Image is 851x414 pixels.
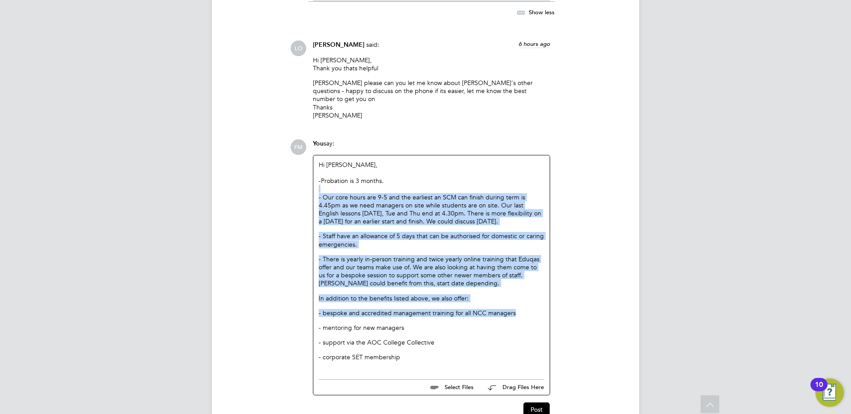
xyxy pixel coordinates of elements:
p: - mentoring for new managers [319,324,544,332]
p: - support via the AOC College Collective [319,338,544,346]
div: - corporate SET membership [319,353,544,361]
span: Show less [529,8,555,16]
p: In addition to the benefits listed above, we also offer: [319,294,544,302]
p: Hi [PERSON_NAME], Thank you thats helpful [313,56,550,72]
div: -Probation is 3 months. [319,177,544,185]
span: 6 hours ago [519,40,550,48]
div: say: [313,139,550,155]
p: - bespoke and accredited management training for all NCC managers [319,309,544,317]
p: - Staff have an allowance of 5 days that can be authorised for domestic or caring emergencies. [319,232,544,248]
span: said: [366,41,379,49]
span: LO [291,41,306,56]
button: Open Resource Center, 10 new notifications [815,378,844,407]
p: - Our core hours are 9-5 and the earliest an SCM can finish during term is 4.45pm as we need mana... [319,193,544,226]
p: [PERSON_NAME] please can you let me know about [PERSON_NAME]'s other questions - happy to discuss... [313,79,550,119]
div: Hi [PERSON_NAME], [319,161,544,369]
span: FM [291,139,306,155]
p: - There is yearly in-person training and twice yearly online training that Eduqas offer and our t... [319,255,544,288]
button: Drag Files Here [481,378,544,397]
div: 10 [815,385,823,396]
span: You [313,140,324,147]
span: [PERSON_NAME] [313,41,365,49]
